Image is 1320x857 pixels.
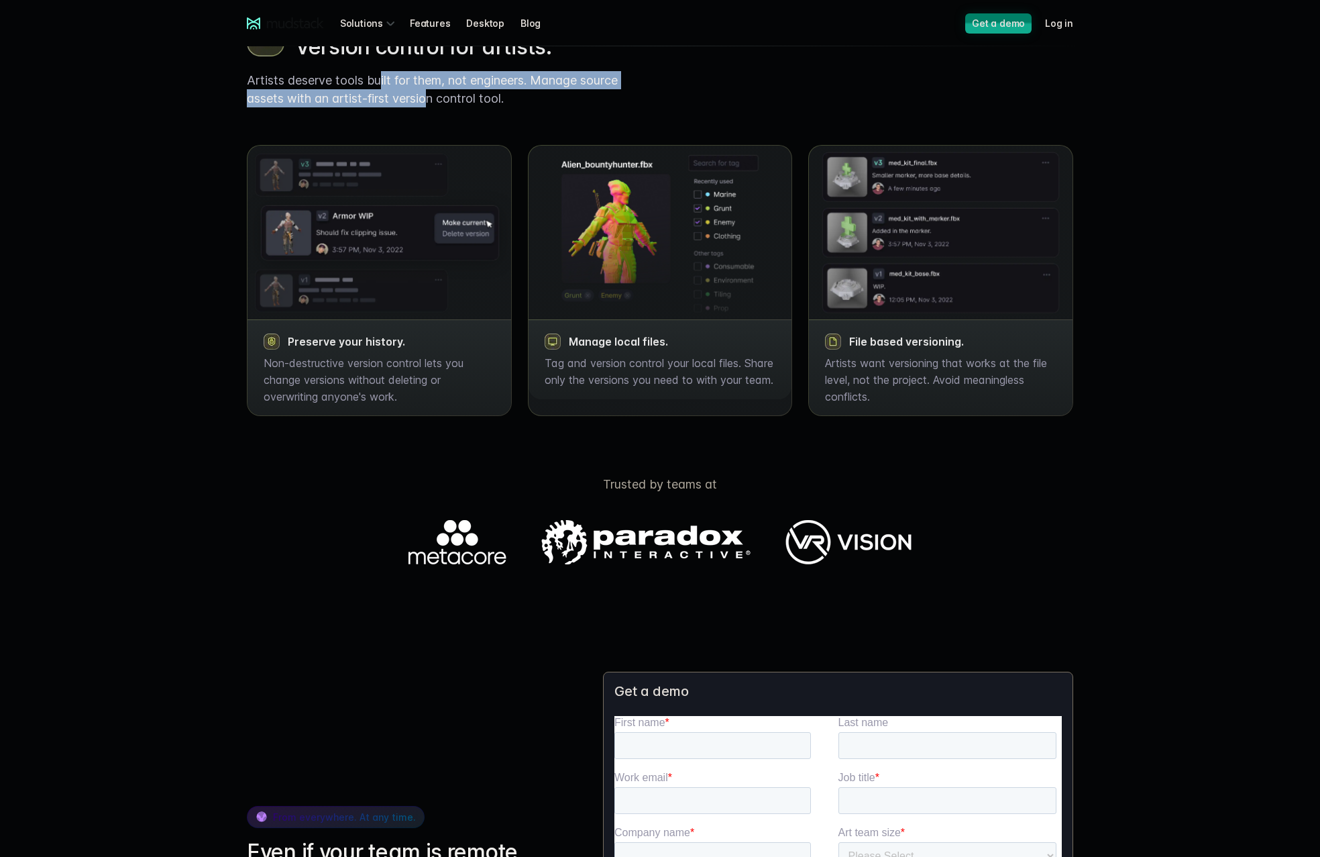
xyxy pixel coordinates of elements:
[264,334,280,350] img: shield and lock icon
[529,146,792,319] img: Boots model in normals, UVs and wireframe
[15,243,156,254] span: Work with outsourced artists?
[569,335,776,348] h3: Manage local files.
[295,34,649,60] h2: Version control for artists.
[545,334,561,350] img: magnifying glass icon
[3,244,12,252] input: Work with outsourced artists?
[248,146,511,319] img: Boots model in normals, UVs and wireframe
[1045,11,1089,36] a: Log in
[408,520,912,564] img: Logos of companies using mudstack.
[247,71,649,107] p: Artists deserve tools built for them, not engineers. Manage source assets with an artist-first ve...
[264,355,495,405] p: Non-destructive version control lets you change versions without deleting or overwriting anyone's...
[224,111,286,122] span: Art team size
[849,335,1056,348] h3: File based versioning.
[410,11,466,36] a: Features
[614,683,1062,700] h3: Get a demo
[520,11,557,36] a: Blog
[247,17,324,30] a: mudstack logo
[273,811,416,823] span: From everywhere. At any time.
[288,335,495,348] h3: Preserve your history.
[466,11,520,36] a: Desktop
[231,475,1089,493] p: Trusted by teams at
[340,11,399,36] div: Solutions
[545,355,776,389] p: Tag and version control your local files. Share only the versions you need to with your team.
[825,355,1056,405] p: Artists want versioning that works at the file level, not the project. Avoid meaningless conflicts.
[965,13,1032,34] a: Get a demo
[224,56,261,67] span: Job title
[224,1,274,12] span: Last name
[809,146,1072,319] img: Boots model in normals, UVs and wireframe
[825,334,841,350] img: magnifying glass icon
